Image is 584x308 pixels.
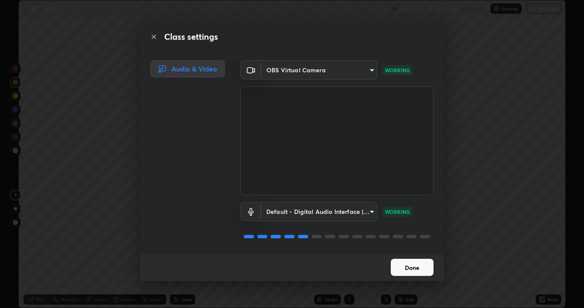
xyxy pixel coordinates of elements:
[150,60,225,77] div: Audio & Video
[261,202,377,221] div: OBS Virtual Camera
[385,66,410,74] p: WORKING
[261,60,377,80] div: OBS Virtual Camera
[164,30,218,43] h2: Class settings
[385,208,410,216] p: WORKING
[391,259,434,276] button: Done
